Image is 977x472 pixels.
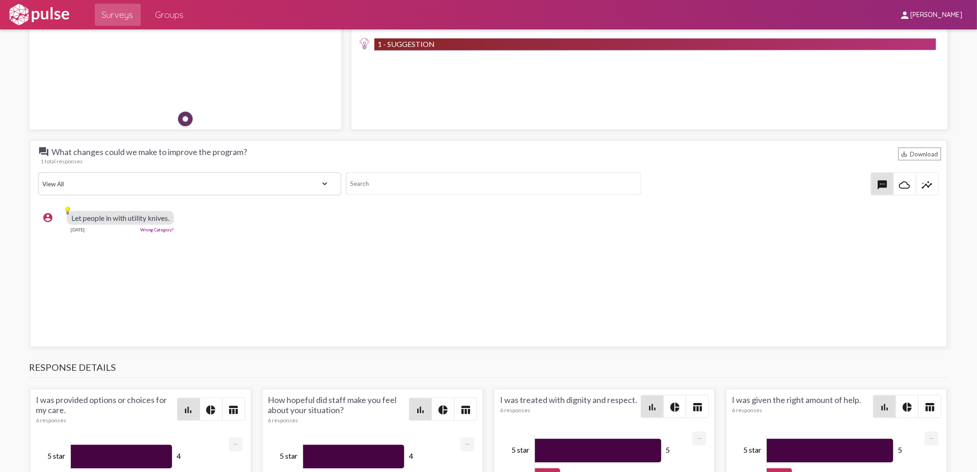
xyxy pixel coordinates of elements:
[922,179,933,190] mat-icon: insights
[902,402,913,413] mat-icon: pie_chart
[460,405,471,416] mat-icon: table_chart
[42,212,53,223] mat-icon: account_circle
[641,396,663,418] button: Bar chart
[409,398,431,420] button: Bar chart
[223,398,245,420] button: Table view
[732,407,873,414] div: 6 responses
[874,396,896,418] button: Bar chart
[148,4,191,26] a: Groups
[228,405,239,416] mat-icon: table_chart
[38,146,247,157] span: What changes could we make to improve the program?
[36,395,177,424] div: I was provided options or choices for my care.
[877,179,888,190] mat-icon: textsms
[268,395,409,424] div: How hopeful did staff make you feel about your situation?
[102,6,133,23] span: Surveys
[409,451,413,460] tspan: 4
[669,402,680,413] mat-icon: pie_chart
[140,227,174,232] a: Wrong Category?
[511,445,529,454] tspan: 5 star
[183,405,194,416] mat-icon: bar_chart
[919,396,941,418] button: Table view
[924,402,935,413] mat-icon: table_chart
[898,445,902,454] tspan: 5
[178,398,200,420] button: Bar chart
[454,398,477,420] button: Table view
[95,4,141,26] a: Surveys
[460,438,474,447] a: Export [Press ENTER or use arrow keys to navigate]
[664,396,686,418] button: Pie style chart
[7,3,71,26] img: white-logo.svg
[647,402,658,413] mat-icon: bar_chart
[280,451,298,460] tspan: 5 star
[40,158,941,165] div: 1 total responses
[29,362,948,378] h3: Response Details
[229,438,242,447] a: Export [Press ENTER or use arrow keys to navigate]
[743,445,761,454] tspan: 5 star
[63,206,72,215] div: 💡
[732,395,873,418] div: I was given the right amount of help.
[899,10,910,21] mat-icon: person
[901,150,908,157] mat-icon: Download
[36,417,177,424] div: 6 responses
[378,40,435,48] span: 1 - Suggestion
[71,213,169,222] span: Let people in with utility knives.
[177,451,181,460] tspan: 4
[432,398,454,420] button: Pie style chart
[666,445,670,454] tspan: 5
[879,402,890,413] mat-icon: bar_chart
[686,396,708,418] button: Table view
[692,432,706,441] a: Export [Press ENTER or use arrow keys to navigate]
[898,148,941,161] div: Download
[925,432,938,441] a: Export [Press ENTER or use arrow keys to navigate]
[200,398,222,420] button: Pie style chart
[346,173,641,195] input: Search
[38,146,49,157] mat-icon: question_answer
[500,407,641,414] div: 6 responses
[47,451,65,460] tspan: 5 star
[437,405,448,416] mat-icon: pie_chart
[899,179,910,190] mat-icon: cloud_queue
[268,417,409,424] div: 6 responses
[910,11,962,19] span: [PERSON_NAME]
[359,38,370,50] img: Suggestion
[896,396,918,418] button: Pie style chart
[692,402,703,413] mat-icon: table_chart
[244,39,271,66] img: Happy
[155,6,184,23] span: Groups
[206,405,217,416] mat-icon: pie_chart
[892,6,970,23] button: [PERSON_NAME]
[500,395,641,418] div: I was treated with dignity and respect.
[70,227,85,232] div: [DATE]
[415,405,426,416] mat-icon: bar_chart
